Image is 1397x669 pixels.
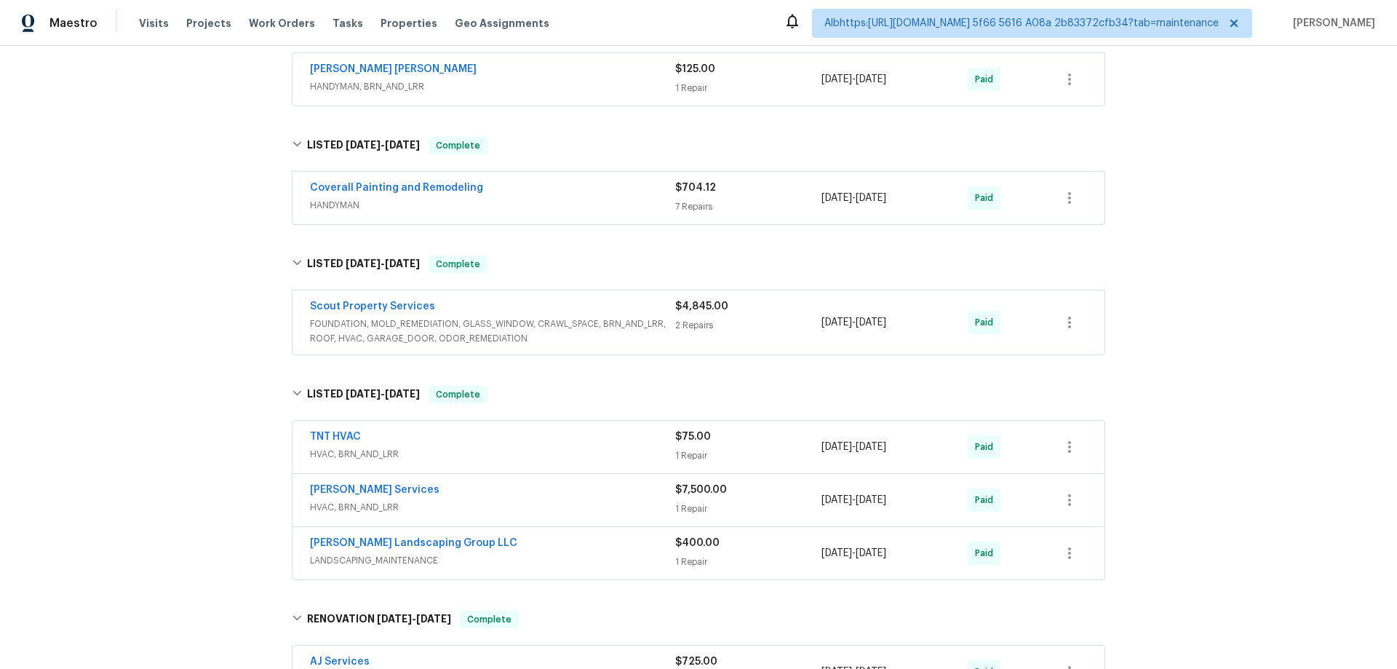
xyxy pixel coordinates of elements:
div: LISTED [DATE]-[DATE]Complete [287,241,1110,288]
span: [DATE] [416,614,451,624]
span: HVAC, BRN_AND_LRR [310,447,675,462]
span: [DATE] [377,614,412,624]
div: 1 Repair [675,448,821,463]
span: [DATE] [856,442,886,452]
span: [DATE] [821,495,852,505]
span: FOUNDATION, MOLD_REMEDIATION, GLASS_WINDOW, CRAWL_SPACE, BRN_AND_LRR, ROOF, HVAC, GARAGE_DOOR, OD... [310,317,675,346]
h6: LISTED [307,256,420,273]
span: Properties [381,16,437,31]
div: 1 Repair [675,502,821,516]
span: Complete [430,257,486,272]
a: [PERSON_NAME] [PERSON_NAME] [310,64,477,74]
span: - [821,440,886,454]
span: Complete [430,387,486,402]
span: $125.00 [675,64,715,74]
span: Complete [430,138,486,153]
span: Complete [461,612,517,627]
span: Paid [975,546,999,561]
span: $4,845.00 [675,301,728,312]
span: - [821,493,886,507]
span: [DATE] [346,258,381,269]
span: HANDYMAN [310,198,675,213]
span: HANDYMAN, BRN_AND_LRR [310,79,675,94]
span: [DATE] [346,140,381,150]
span: [DATE] [821,317,852,328]
a: [PERSON_NAME] Landscaping Group LLC [310,538,517,548]
span: Paid [975,72,999,87]
span: Albhttps:[URL][DOMAIN_NAME] 5f66 5616 A08a 2b83372cfb34?tab=maintenance [824,16,1219,31]
span: [DATE] [821,548,852,558]
a: [PERSON_NAME] Services [310,485,439,495]
span: Paid [975,315,999,330]
span: $400.00 [675,538,720,548]
h6: RENOVATION [307,611,451,628]
div: RENOVATION [DATE]-[DATE]Complete [287,596,1110,643]
span: [DATE] [385,389,420,399]
span: [DATE] [821,442,852,452]
span: - [346,389,420,399]
h6: LISTED [307,386,420,403]
span: - [346,258,420,269]
span: - [821,72,886,87]
span: $704.12 [675,183,716,193]
span: - [821,546,886,561]
span: $725.00 [675,657,717,667]
a: TNT HVAC [310,432,361,442]
div: LISTED [DATE]-[DATE]Complete [287,371,1110,418]
div: LISTED [DATE]-[DATE]Complete [287,122,1110,169]
span: [DATE] [856,548,886,558]
span: Visits [139,16,169,31]
span: HVAC, BRN_AND_LRR [310,500,675,515]
span: [DATE] [385,140,420,150]
div: 1 Repair [675,555,821,569]
div: 1 Repair [675,81,821,95]
span: [DATE] [856,495,886,505]
span: Paid [975,440,999,454]
span: [DATE] [821,74,852,84]
span: Paid [975,493,999,507]
a: Scout Property Services [310,301,435,312]
span: - [821,191,886,205]
h6: LISTED [307,137,420,154]
span: Projects [186,16,231,31]
span: Paid [975,191,999,205]
span: Tasks [333,18,363,28]
span: Maestro [49,16,97,31]
span: [DATE] [385,258,420,269]
div: 2 Repairs [675,318,821,333]
span: LANDSCAPING_MAINTENANCE [310,553,675,568]
span: [PERSON_NAME] [1287,16,1375,31]
span: $75.00 [675,432,711,442]
span: [DATE] [856,193,886,203]
a: AJ Services [310,657,370,667]
span: - [346,140,420,150]
span: - [821,315,886,330]
span: [DATE] [346,389,381,399]
span: [DATE] [821,193,852,203]
span: Geo Assignments [455,16,549,31]
a: Coverall Painting and Remodeling [310,183,483,193]
div: 7 Repairs [675,199,821,214]
span: - [377,614,451,624]
span: [DATE] [856,317,886,328]
span: [DATE] [856,74,886,84]
span: Work Orders [249,16,315,31]
span: $7,500.00 [675,485,727,495]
